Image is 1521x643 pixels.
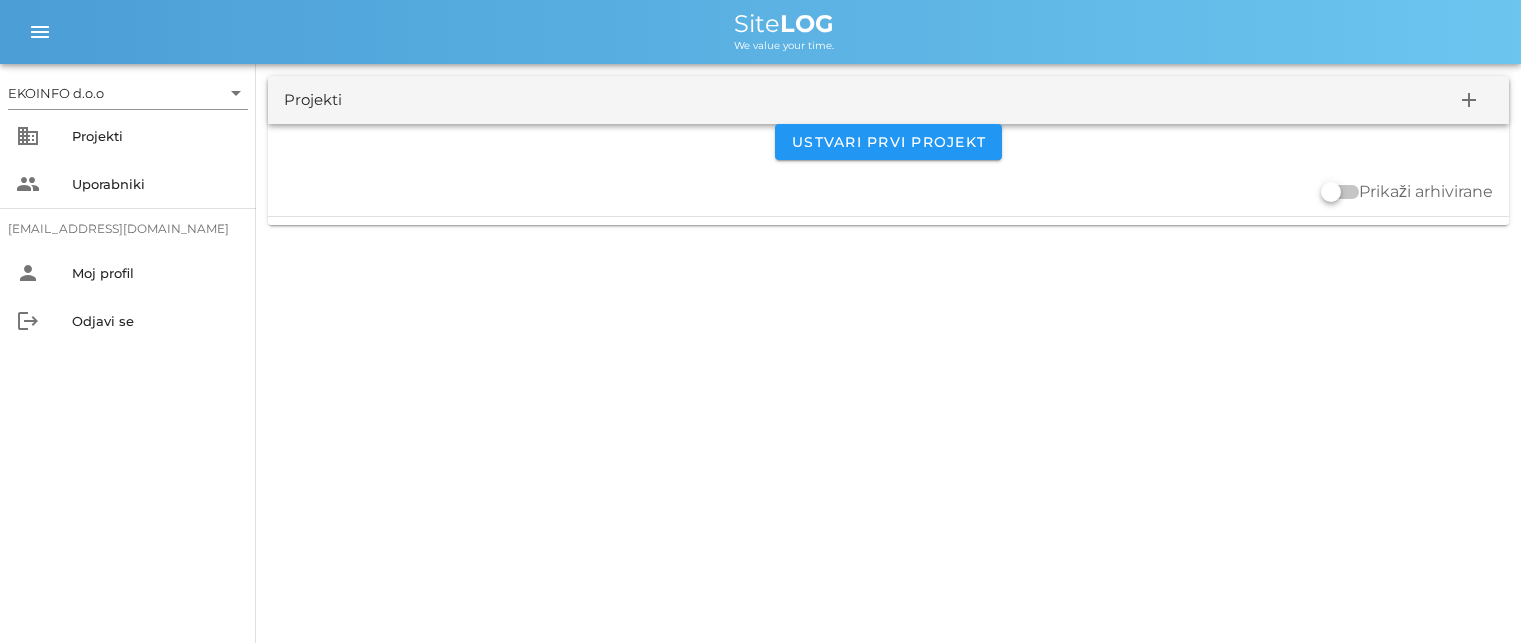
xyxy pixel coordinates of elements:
div: EKOINFO d.o.o [8,84,104,102]
i: menu [28,20,52,44]
span: Site [734,9,834,38]
i: people [16,172,40,196]
i: person [16,261,40,285]
i: arrow_drop_down [224,81,248,105]
i: add [1457,88,1481,112]
div: Projekti [284,89,342,112]
b: LOG [780,9,834,38]
div: Odjavi se [72,313,240,329]
i: logout [16,309,40,333]
i: business [16,124,40,148]
div: EKOINFO d.o.o [8,77,248,109]
div: Projekti [72,128,240,144]
div: Uporabniki [72,176,240,192]
span: Ustvari prvi projekt [791,133,986,151]
span: We value your time. [734,39,834,52]
label: Prikaži arhivirane [1359,182,1493,202]
div: Moj profil [72,265,240,281]
button: Ustvari prvi projekt [775,124,1002,160]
